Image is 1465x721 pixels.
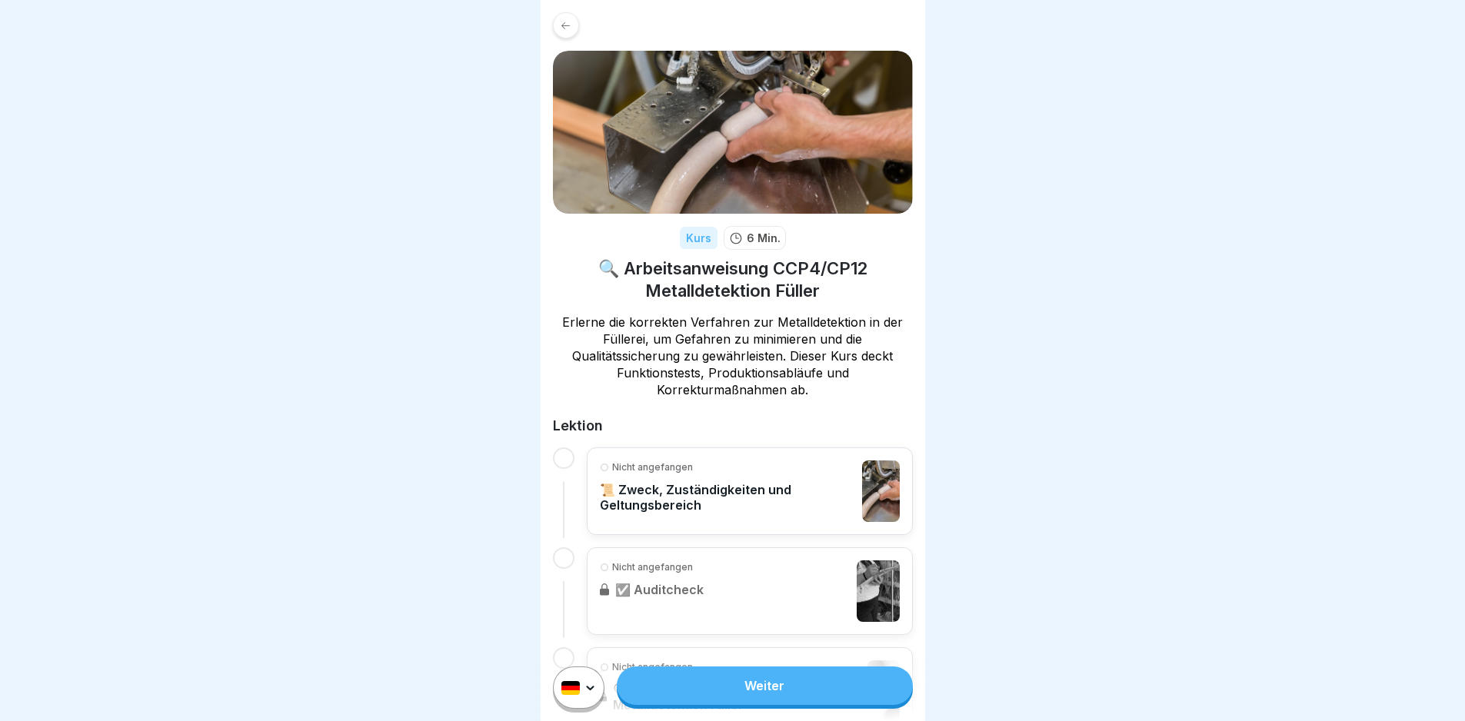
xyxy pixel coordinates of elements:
a: Weiter [617,666,912,705]
p: Erlerne die korrekten Verfahren zur Metalldetektion in der Füllerei, um Gefahren zu minimieren un... [553,314,913,398]
div: Kurs [680,227,718,249]
h2: Lektion [553,417,913,435]
img: h343y741yj7dtvdxrppscwup.png [862,460,899,522]
img: iq1zisslimk0ieorfeyrx6yb.png [553,51,913,214]
p: 📜 Zweck, Zuständigkeiten und Geltungsbereich [600,482,855,513]
p: 6 Min. [747,230,781,246]
a: Nicht angefangen📜 Zweck, Zuständigkeiten und Geltungsbereich [600,460,900,522]
h1: 🔍 Arbeitsanweisung CCP4/CP12 Metalldetektion Füller [553,257,913,301]
p: Nicht angefangen [612,460,693,474]
img: de.svg [561,681,580,695]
